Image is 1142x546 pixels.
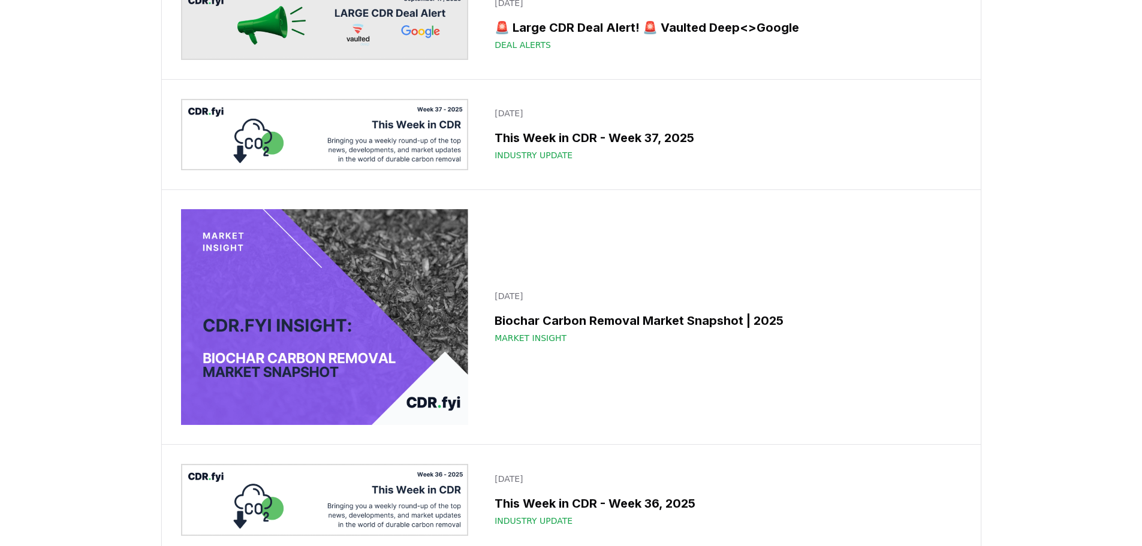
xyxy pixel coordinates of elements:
span: Deal Alerts [495,39,551,51]
span: Industry Update [495,515,572,527]
h3: This Week in CDR - Week 37, 2025 [495,129,954,147]
img: Biochar Carbon Removal Market Snapshot | 2025 blog post image [181,209,469,425]
a: [DATE]Biochar Carbon Removal Market Snapshot | 2025Market Insight [487,283,961,351]
h3: This Week in CDR - Week 36, 2025 [495,494,954,512]
span: Industry Update [495,149,572,161]
p: [DATE] [495,290,954,302]
a: [DATE]This Week in CDR - Week 36, 2025Industry Update [487,466,961,534]
h3: 🚨 Large CDR Deal Alert! 🚨 Vaulted Deep<>Google [495,19,954,37]
p: [DATE] [495,473,954,485]
a: [DATE]This Week in CDR - Week 37, 2025Industry Update [487,100,961,168]
p: [DATE] [495,107,954,119]
span: Market Insight [495,332,567,344]
img: This Week in CDR - Week 37, 2025 blog post image [181,99,469,171]
h3: Biochar Carbon Removal Market Snapshot | 2025 [495,312,954,330]
img: This Week in CDR - Week 36, 2025 blog post image [181,464,469,536]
